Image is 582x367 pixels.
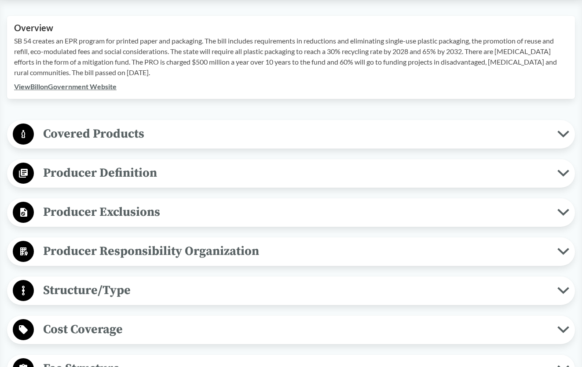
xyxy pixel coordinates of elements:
span: Cost Coverage [34,320,557,339]
p: SB 54 creates an EPR program for printed paper and packaging. The bill includes requirements in r... [14,36,568,78]
button: Producer Definition [10,162,572,185]
span: Producer Definition [34,163,557,183]
button: Cost Coverage [10,319,572,341]
span: Producer Responsibility Organization [34,241,557,261]
span: Structure/Type [34,280,557,300]
span: Covered Products [34,124,557,144]
button: Structure/Type [10,280,572,302]
a: ViewBillonGovernment Website [14,82,117,91]
button: Covered Products [10,123,572,145]
button: Producer Exclusions [10,201,572,224]
h2: Overview [14,23,568,33]
button: Producer Responsibility Organization [10,240,572,263]
span: Producer Exclusions [34,202,557,222]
